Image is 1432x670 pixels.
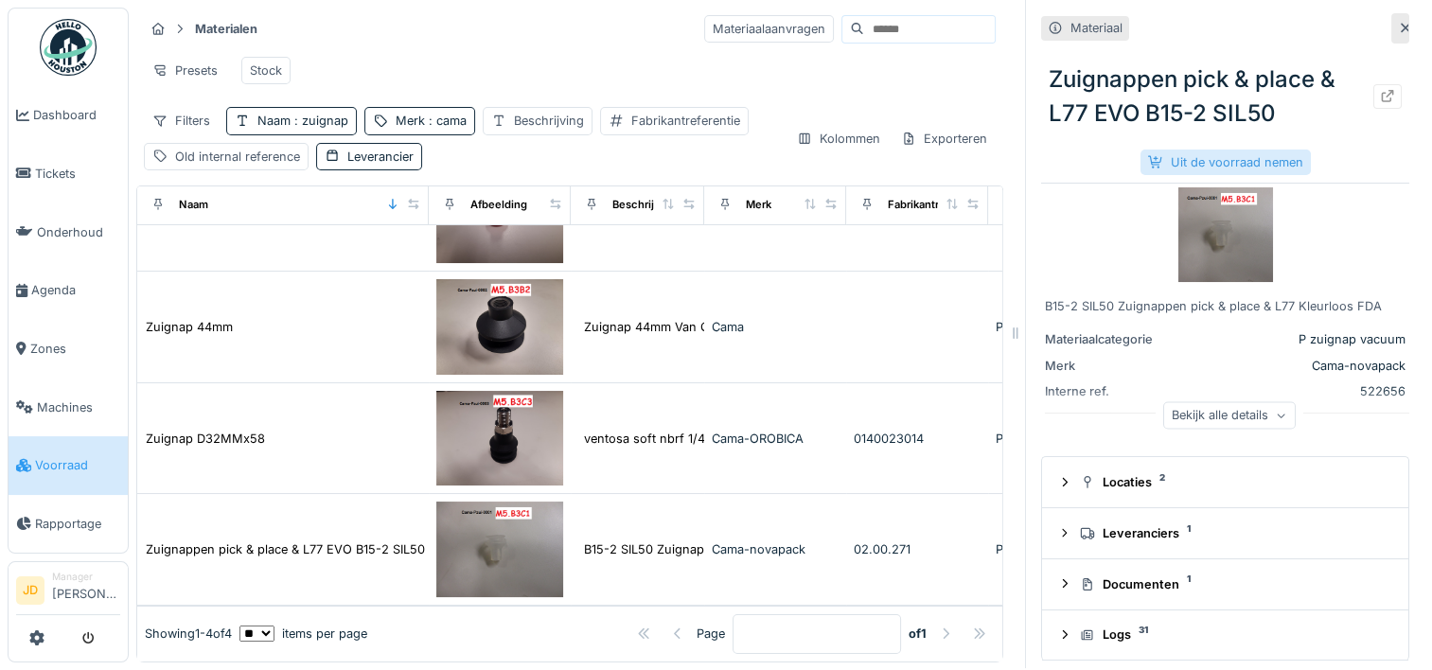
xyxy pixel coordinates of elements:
[584,318,733,336] div: Zuignap 44mm Van Cama
[239,625,367,643] div: items per page
[1080,626,1386,644] div: Logs
[52,570,120,584] div: Manager
[996,318,1123,336] div: P zuignap vacuum
[250,62,282,79] div: Stock
[9,495,128,554] a: Rapportage
[35,165,120,183] span: Tickets
[712,430,839,448] div: Cama-OROBICA
[144,107,219,134] div: Filters
[146,540,425,558] div: Zuignappen pick & place & L77 EVO B15-2 SIL50
[854,540,981,558] div: 02.00.271
[1041,55,1409,138] div: Zuignappen pick & place & L77 EVO B15-2 SIL50
[888,197,986,213] div: Fabrikantreferentie
[1070,19,1123,37] div: Materiaal
[9,86,128,145] a: Dashboard
[37,398,120,416] span: Machines
[1178,187,1273,282] img: Zuignappen pick & place & L77 EVO B15-2 SIL50
[179,197,208,213] div: Naam
[9,320,128,379] a: Zones
[9,261,128,320] a: Agenda
[9,203,128,261] a: Onderhoud
[145,625,232,643] div: Showing 1 - 4 of 4
[9,436,128,495] a: Voorraad
[175,148,300,166] div: Old internal reference
[291,114,348,128] span: : zuignap
[909,625,927,643] strong: of 1
[712,540,839,558] div: Cama-novapack
[144,57,226,84] div: Presets
[146,318,233,336] div: Zuignap 44mm
[631,112,740,130] div: Fabrikantreferentie
[584,540,867,558] div: B15-2 SIL50 Zuignappen pick & place & L77 Kle...
[35,515,120,533] span: Rapportage
[1050,465,1401,500] summary: Locaties2
[1045,382,1187,400] div: Interne ref.
[40,19,97,76] img: Badge_color-CXgf-gQk.svg
[31,281,120,299] span: Agenda
[425,114,467,128] span: : cama
[33,106,120,124] span: Dashboard
[746,197,771,213] div: Merk
[1050,618,1401,653] summary: Logs31
[35,456,120,474] span: Voorraad
[514,112,584,130] div: Beschrijving
[1080,575,1386,593] div: Documenten
[1045,357,1187,375] div: Merk
[1050,516,1401,551] summary: Leveranciers1
[9,145,128,203] a: Tickets
[1194,382,1405,400] div: 522656
[854,430,981,448] div: 0140023014
[396,112,467,130] div: Merk
[1080,524,1386,542] div: Leveranciers
[187,20,265,38] strong: Materialen
[436,502,563,597] img: Zuignappen pick & place & L77 EVO B15-2 SIL50
[30,340,120,358] span: Zones
[1163,401,1296,429] div: Bekijk alle details
[1140,150,1311,175] div: Uit de voorraad nemen
[37,223,120,241] span: Onderhoud
[1194,330,1405,348] div: P zuignap vacuum
[257,112,348,130] div: Naam
[436,279,563,375] img: Zuignap 44mm
[347,148,414,166] div: Leverancier
[1194,357,1405,375] div: Cama-novapack
[146,430,265,448] div: Zuignap D32MMx58
[893,125,996,152] div: Exporteren
[1045,330,1187,348] div: Materiaalcategorie
[996,430,1123,448] div: P zuignap vacuum
[470,197,527,213] div: Afbeelding
[9,378,128,436] a: Machines
[996,540,1123,558] div: P zuignap vacuum
[584,430,894,448] div: ventosa soft nbrf 1/4 ma d32x58 Zuignap D32MMx...
[52,570,120,610] li: [PERSON_NAME]
[704,15,834,43] div: Materiaalaanvragen
[436,391,563,486] img: Zuignap D32MMx58
[1080,473,1386,491] div: Locaties
[1050,567,1401,602] summary: Documenten1
[712,318,839,336] div: Cama
[612,197,677,213] div: Beschrijving
[16,570,120,615] a: JD Manager[PERSON_NAME]
[697,625,725,643] div: Page
[16,576,44,605] li: JD
[788,125,889,152] div: Kolommen
[1045,297,1405,315] div: B15-2 SIL50 Zuignappen pick & place & L77 Kleurloos FDA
